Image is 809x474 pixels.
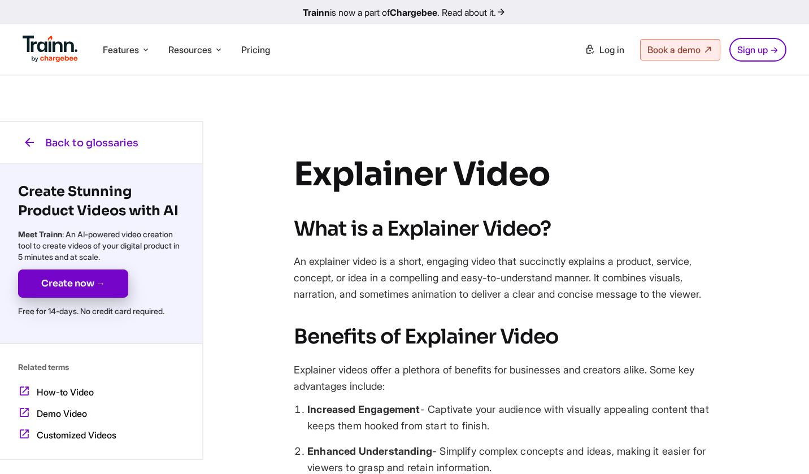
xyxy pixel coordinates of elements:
[18,229,180,263] p: : An AI-powered video creation tool to create videos of your digital product in 5 minutes and at ...
[294,215,717,243] h2: What is a Explainer Video?
[18,306,180,317] p: Free for 14-days. No credit card required.
[578,40,631,60] a: Log in
[168,44,212,56] span: Resources
[294,323,717,351] h2: Benefits of Explainer Video
[599,44,624,55] span: Log in
[18,229,62,239] b: Meet Trainn
[294,253,717,302] p: An explainer video is a short, engaging video that succinctly explains a product, service, concep...
[640,39,720,60] a: Book a demo
[307,403,420,415] b: Increased Engagement
[23,36,78,63] img: Trainn Logo
[307,401,717,434] li: - Captivate your audience with visually appealing content that keeps them hooked from start to fi...
[18,399,87,428] a: Demo Video
[294,155,717,194] h1: Explainer Video
[18,182,180,220] h3: Create Stunning Product Videos with AI
[390,7,437,18] b: Chargebee
[103,44,139,56] span: Features
[18,377,94,407] a: How-to Video
[729,38,786,62] a: Sign up →
[307,445,432,457] b: Enhanced Understanding
[18,269,128,298] a: Create now →
[18,420,116,450] a: Customized Videos
[241,44,270,55] a: Pricing
[294,362,717,394] p: Explainer videos offer a plethora of benefits for businesses and creators alike. Some key advanta...
[303,7,330,18] b: Trainn
[18,362,184,372] p: Related terms
[647,44,701,55] span: Book a demo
